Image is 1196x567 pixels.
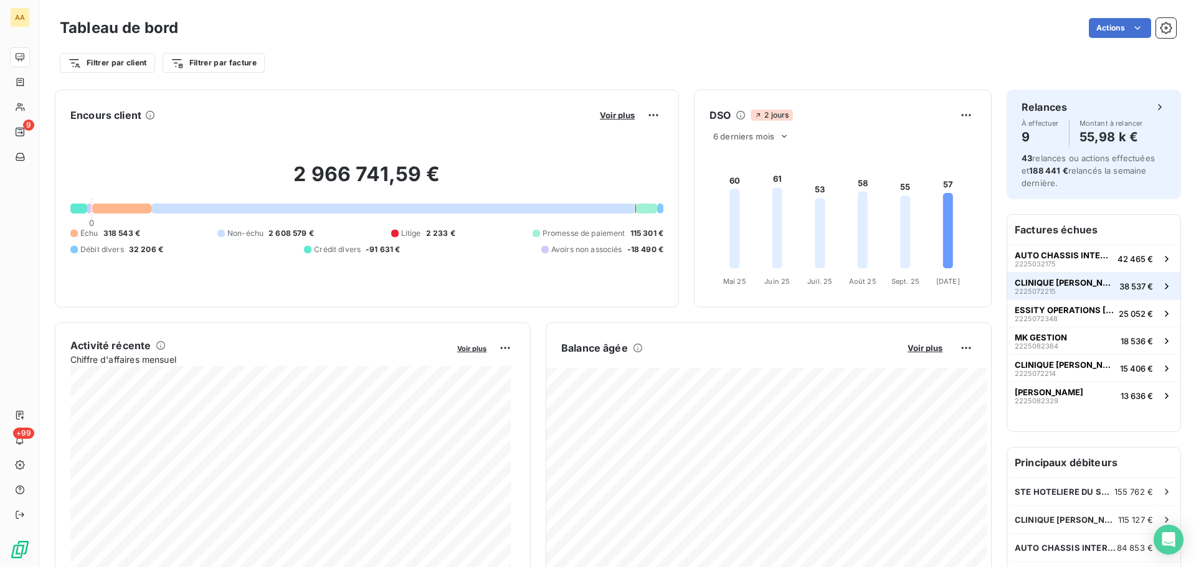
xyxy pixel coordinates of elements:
[551,244,622,255] span: Avoirs non associés
[1117,543,1153,553] span: 84 853 €
[1007,382,1180,409] button: [PERSON_NAME]222508232913 636 €
[1118,254,1153,264] span: 42 465 €
[1022,127,1059,147] h4: 9
[401,228,421,239] span: Litige
[1080,119,1143,127] span: Montant à relancer
[1007,327,1180,354] button: MK GESTION222508236418 536 €
[13,428,34,439] span: +99
[1015,387,1083,397] span: [PERSON_NAME]
[1007,299,1180,327] button: ESSITY OPERATIONS [GEOGRAPHIC_DATA]222507234825 052 €
[1080,127,1143,147] h4: 55,98 k €
[630,228,663,239] span: 115 301 €
[1015,278,1114,288] span: CLINIQUE [PERSON_NAME] 2
[849,277,876,286] tspan: Août 25
[1015,260,1056,268] span: 2225032175
[129,244,163,255] span: 32 206 €
[543,228,625,239] span: Promesse de paiement
[1121,336,1153,346] span: 18 536 €
[268,228,314,239] span: 2 608 579 €
[70,108,141,123] h6: Encours client
[1022,153,1032,163] span: 43
[1007,448,1180,477] h6: Principaux débiteurs
[1119,281,1153,291] span: 38 537 €
[1007,354,1180,382] button: CLINIQUE [PERSON_NAME]222507221415 406 €
[1015,487,1114,497] span: STE HOTELIERE DU SH61QG
[60,53,155,73] button: Filtrer par client
[23,119,34,131] span: 9
[457,344,486,353] span: Voir plus
[723,277,746,286] tspan: Mai 25
[627,244,663,255] span: -18 490 €
[1015,288,1056,295] span: 2225072215
[1154,525,1184,555] div: Open Intercom Messenger
[1015,305,1114,315] span: ESSITY OPERATIONS [GEOGRAPHIC_DATA]
[366,244,400,255] span: -91 631 €
[426,228,455,239] span: 2 233 €
[103,228,140,239] span: 318 543 €
[908,343,942,353] span: Voir plus
[1015,543,1117,553] span: AUTO CHASSIS INTERNATIONAL
[600,110,635,120] span: Voir plus
[70,353,448,366] span: Chiffre d'affaires mensuel
[314,244,361,255] span: Crédit divers
[807,277,832,286] tspan: Juil. 25
[1121,391,1153,401] span: 13 636 €
[1022,100,1067,115] h6: Relances
[1089,18,1151,38] button: Actions
[1029,166,1068,176] span: 188 441 €
[1114,487,1153,497] span: 155 762 €
[713,131,774,141] span: 6 derniers mois
[10,540,30,560] img: Logo LeanPay
[70,338,151,353] h6: Activité récente
[751,110,792,121] span: 2 jours
[1022,119,1059,127] span: À effectuer
[60,17,178,39] h3: Tableau de bord
[904,342,946,354] button: Voir plus
[596,110,638,121] button: Voir plus
[891,277,919,286] tspan: Sept. 25
[163,53,265,73] button: Filtrer par facture
[1015,332,1067,342] span: MK GESTION
[453,342,490,354] button: Voir plus
[1015,342,1058,350] span: 2225082364
[80,244,124,255] span: Débit divers
[936,277,960,286] tspan: [DATE]
[1015,397,1058,405] span: 2225082329
[561,340,628,355] h6: Balance âgée
[1007,215,1180,245] h6: Factures échues
[1015,315,1058,322] span: 2225072348
[70,162,663,199] h2: 2 966 741,59 €
[1015,250,1113,260] span: AUTO CHASSIS INTERNATIONAL
[1120,363,1153,373] span: 15 406 €
[764,277,790,286] tspan: Juin 25
[1007,245,1180,272] button: AUTO CHASSIS INTERNATIONAL222503217542 465 €
[1022,153,1155,188] span: relances ou actions effectuées et relancés la semaine dernière.
[89,218,94,228] span: 0
[710,108,731,123] h6: DSO
[1015,370,1056,377] span: 2225072214
[1119,309,1153,319] span: 25 052 €
[10,7,30,27] div: AA
[1015,360,1115,370] span: CLINIQUE [PERSON_NAME]
[1007,272,1180,299] button: CLINIQUE [PERSON_NAME] 2222507221538 537 €
[1015,515,1118,525] span: CLINIQUE [PERSON_NAME] 2
[80,228,98,239] span: Échu
[1118,515,1153,525] span: 115 127 €
[227,228,263,239] span: Non-échu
